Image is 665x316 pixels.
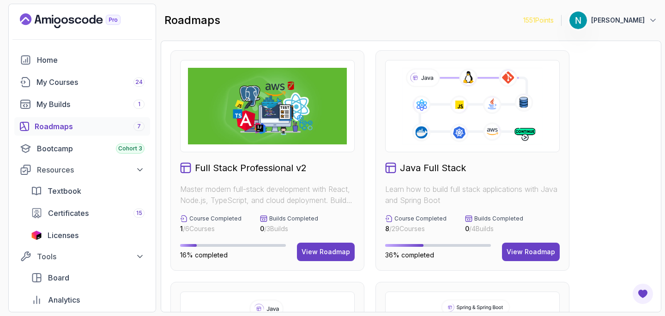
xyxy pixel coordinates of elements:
[48,272,69,283] span: Board
[591,16,645,25] p: [PERSON_NAME]
[20,13,142,28] a: Landing page
[400,161,466,174] h2: Java Full Stack
[37,164,145,175] div: Resources
[14,117,150,136] a: roadmaps
[14,95,150,113] a: builds
[48,208,89,219] span: Certificates
[569,12,587,29] img: user profile image
[502,243,560,261] button: View Roadmap
[569,11,658,30] button: user profile image[PERSON_NAME]
[138,101,140,108] span: 1
[180,225,183,233] span: 1
[135,78,143,86] span: 24
[385,224,447,233] p: / 29 Courses
[36,99,145,110] div: My Builds
[14,139,150,158] a: bootcamp
[37,251,145,262] div: Tools
[37,143,145,154] div: Bootcamp
[164,13,220,28] h2: roadmaps
[37,54,145,66] div: Home
[14,248,150,265] button: Tools
[25,182,150,200] a: textbook
[48,294,80,305] span: Analytics
[385,225,389,233] span: 8
[48,185,81,197] span: Textbook
[385,184,560,206] p: Learn how to build full stack applications with Java and Spring Boot
[385,251,434,259] span: 36% completed
[523,16,554,25] p: 1551 Points
[260,224,318,233] p: / 3 Builds
[48,230,79,241] span: Licenses
[31,231,42,240] img: jetbrains icon
[474,215,523,222] p: Builds Completed
[188,68,347,144] img: Full Stack Professional v2
[35,121,145,132] div: Roadmaps
[137,123,141,130] span: 7
[25,204,150,222] a: certificates
[269,215,318,222] p: Builds Completed
[180,224,242,233] p: / 6 Courses
[25,268,150,287] a: board
[394,215,447,222] p: Course Completed
[136,209,142,217] span: 15
[36,77,145,88] div: My Courses
[14,73,150,91] a: courses
[25,226,150,244] a: licenses
[14,161,150,178] button: Resources
[260,225,264,233] span: 0
[632,283,654,305] button: Open Feedback Button
[180,184,355,206] p: Master modern full-stack development with React, Node.js, TypeScript, and cloud deployment. Build...
[507,247,555,256] div: View Roadmap
[189,215,242,222] p: Course Completed
[465,225,469,233] span: 0
[302,247,350,256] div: View Roadmap
[14,51,150,69] a: home
[465,224,523,233] p: / 4 Builds
[118,145,142,152] span: Cohort 3
[180,251,228,259] span: 16% completed
[297,243,355,261] button: View Roadmap
[25,291,150,309] a: analytics
[195,161,307,174] h2: Full Stack Professional v2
